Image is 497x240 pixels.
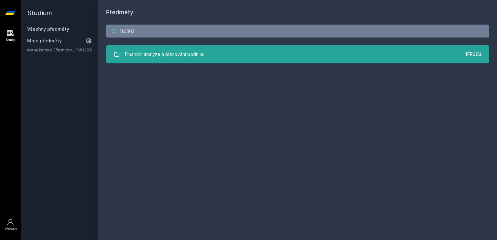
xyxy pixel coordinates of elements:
[1,26,19,46] a: Study
[27,47,76,53] a: Manažerské účetnictví I.
[465,51,481,58] div: 1FP303
[125,48,204,61] div: Finanční analýza a plánování podniku
[106,8,489,17] h1: Předměty
[4,227,17,232] div: Uživatel
[106,25,489,38] input: Název nebo ident předmětu…
[27,26,69,32] a: Všechny předměty
[1,215,19,235] a: Uživatel
[76,47,92,52] a: 1MU305
[106,45,489,63] a: Finanční analýza a plánování podniku 1FP303
[6,38,15,42] div: Study
[27,38,62,44] span: Moje předměty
